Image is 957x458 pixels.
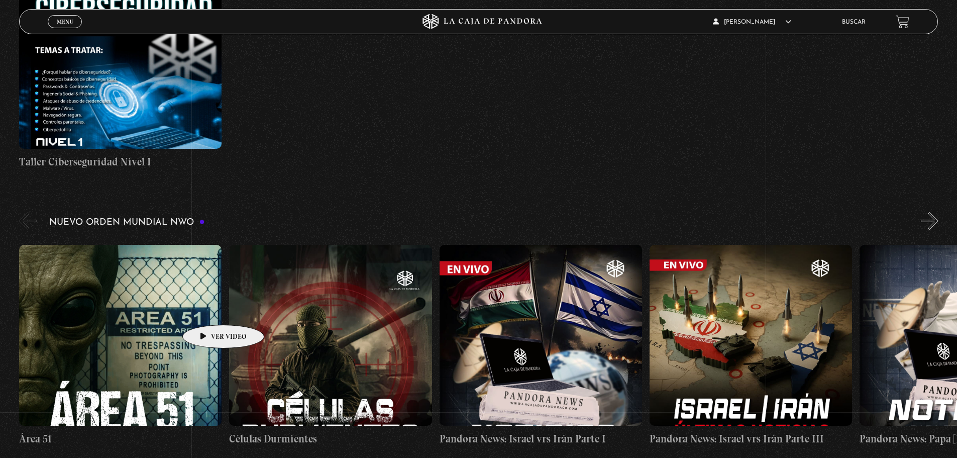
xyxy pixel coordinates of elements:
[229,431,432,447] h4: Células Durmientes
[842,19,866,25] a: Buscar
[713,19,791,25] span: [PERSON_NAME]
[650,237,852,455] a: Pandora News: Israel vrs Irán Parte III
[19,154,222,170] h4: Taller Ciberseguridad Nivel I
[440,431,642,447] h4: Pandora News: Israel vrs Irán Parte I
[229,237,432,455] a: Células Durmientes
[19,237,222,455] a: Área 51
[49,218,205,227] h3: Nuevo Orden Mundial NWO
[19,431,222,447] h4: Área 51
[650,431,852,447] h4: Pandora News: Israel vrs Irán Parte III
[896,15,909,29] a: View your shopping cart
[921,212,938,230] button: Next
[57,19,73,25] span: Menu
[19,212,37,230] button: Previous
[440,237,642,455] a: Pandora News: Israel vrs Irán Parte I
[53,27,77,34] span: Cerrar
